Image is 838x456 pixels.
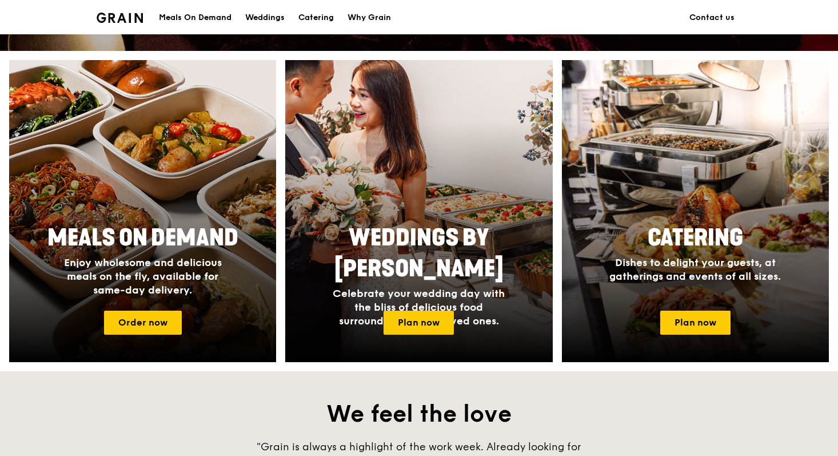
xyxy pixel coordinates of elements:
[64,256,222,296] span: Enjoy wholesome and delicious meals on the fly, available for same-day delivery.
[9,60,276,362] img: meals-on-demand-card.d2b6f6db.png
[245,1,285,35] div: Weddings
[341,1,398,35] a: Why Grain
[9,60,276,362] a: Meals On DemandEnjoy wholesome and delicious meals on the fly, available for same-day delivery.Or...
[285,60,552,362] img: weddings-card.4f3003b8.jpg
[238,1,292,35] a: Weddings
[683,1,741,35] a: Contact us
[609,256,781,283] span: Dishes to delight your guests, at gatherings and events of all sizes.
[334,224,504,283] span: Weddings by [PERSON_NAME]
[348,1,391,35] div: Why Grain
[292,1,341,35] a: Catering
[97,13,143,23] img: Grain
[562,60,829,362] a: CateringDishes to delight your guests, at gatherings and events of all sizes.Plan now
[285,60,552,362] a: Weddings by [PERSON_NAME]Celebrate your wedding day with the bliss of delicious food surrounded b...
[298,1,334,35] div: Catering
[159,1,232,35] div: Meals On Demand
[648,224,743,252] span: Catering
[384,311,454,335] a: Plan now
[660,311,731,335] a: Plan now
[333,287,505,327] span: Celebrate your wedding day with the bliss of delicious food surrounded by your loved ones.
[562,60,829,362] img: catering-card.e1cfaf3e.jpg
[104,311,182,335] a: Order now
[47,224,238,252] span: Meals On Demand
